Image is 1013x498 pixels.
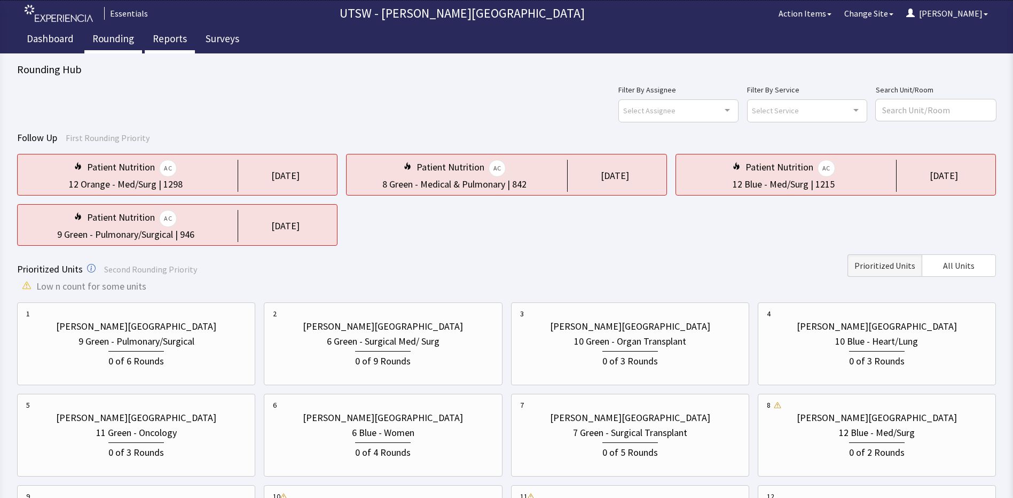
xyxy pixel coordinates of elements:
[104,7,148,20] div: Essentials
[922,254,996,277] button: All Units
[574,334,686,349] div: 10 Green - Organ Transplant
[57,227,173,242] div: 9 Green - Pulmonary/Surgical
[19,27,82,53] a: Dashboard
[17,263,83,275] span: Prioritized Units
[56,319,216,334] div: [PERSON_NAME][GEOGRAPHIC_DATA]
[87,160,177,177] div: Patient Nutrition
[512,177,527,192] div: 842
[835,334,918,349] div: 10 Blue - Heart/Lung
[550,319,710,334] div: [PERSON_NAME][GEOGRAPHIC_DATA]
[815,177,835,192] div: 1215
[271,168,300,183] div: [DATE]
[152,5,772,22] p: UTSW - [PERSON_NAME][GEOGRAPHIC_DATA]
[876,83,996,96] label: Search Unit/Room
[273,308,277,319] div: 2
[623,104,676,116] span: Select Assignee
[104,264,197,275] span: Second Rounding Priority
[602,442,658,460] div: 0 of 5 Rounds
[36,279,146,294] span: Low n count for some units
[145,27,195,53] a: Reports
[818,160,835,177] span: AC
[772,3,838,24] button: Action Items
[17,130,996,145] div: Follow Up
[505,177,512,192] div: |
[355,351,411,369] div: 0 of 9 Rounds
[601,168,629,183] div: [DATE]
[163,177,183,192] div: 1298
[854,259,915,272] span: Prioritized Units
[66,133,150,143] span: First Rounding Priority
[876,99,996,121] input: Search Unit/Room
[87,210,177,227] div: Patient Nutrition
[26,400,30,410] div: 5
[745,160,835,177] div: Patient Nutrition
[767,400,771,410] div: 8
[26,308,30,319] div: 1
[352,425,414,440] div: 6 Blue - Women
[108,351,164,369] div: 0 of 6 Rounds
[303,319,463,334] div: [PERSON_NAME][GEOGRAPHIC_DATA]
[273,400,277,410] div: 6
[303,410,463,425] div: [PERSON_NAME][GEOGRAPHIC_DATA]
[602,351,658,369] div: 0 of 3 Rounds
[156,177,163,192] div: |
[25,5,93,22] img: experiencia_logo.png
[520,308,524,319] div: 3
[108,442,164,460] div: 0 of 3 Rounds
[382,177,505,192] div: 8 Green - Medical & Pulmonary
[180,227,194,242] div: 946
[733,177,808,192] div: 12 Blue - Med/Surg
[618,83,739,96] label: Filter By Assignee
[797,319,957,334] div: [PERSON_NAME][GEOGRAPHIC_DATA]
[159,160,177,177] span: AC
[900,3,994,24] button: [PERSON_NAME]
[173,227,180,242] div: |
[752,104,799,116] span: Select Service
[17,62,996,77] div: Rounding Hub
[271,219,300,234] div: [DATE]
[78,334,194,349] div: 9 Green - Pulmonary/Surgical
[847,254,922,277] button: Prioritized Units
[159,210,177,227] span: AC
[69,177,156,192] div: 12 Orange - Med/Surg
[930,168,958,183] div: [DATE]
[767,308,771,319] div: 4
[849,351,905,369] div: 0 of 3 Rounds
[839,425,915,440] div: 12 Blue - Med/Surg
[943,259,975,272] span: All Units
[838,3,900,24] button: Change Site
[849,442,905,460] div: 0 of 2 Rounds
[327,334,439,349] div: 6 Green - Surgical Med/ Surg
[520,400,524,410] div: 7
[747,83,867,96] label: Filter By Service
[489,160,506,177] span: AC
[573,425,687,440] div: 7 Green - Surgical Transplant
[417,160,506,177] div: Patient Nutrition
[808,177,815,192] div: |
[355,442,411,460] div: 0 of 4 Rounds
[84,27,142,53] a: Rounding
[797,410,957,425] div: [PERSON_NAME][GEOGRAPHIC_DATA]
[550,410,710,425] div: [PERSON_NAME][GEOGRAPHIC_DATA]
[198,27,247,53] a: Surveys
[56,410,216,425] div: [PERSON_NAME][GEOGRAPHIC_DATA]
[96,425,177,440] div: 11 Green - Oncology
